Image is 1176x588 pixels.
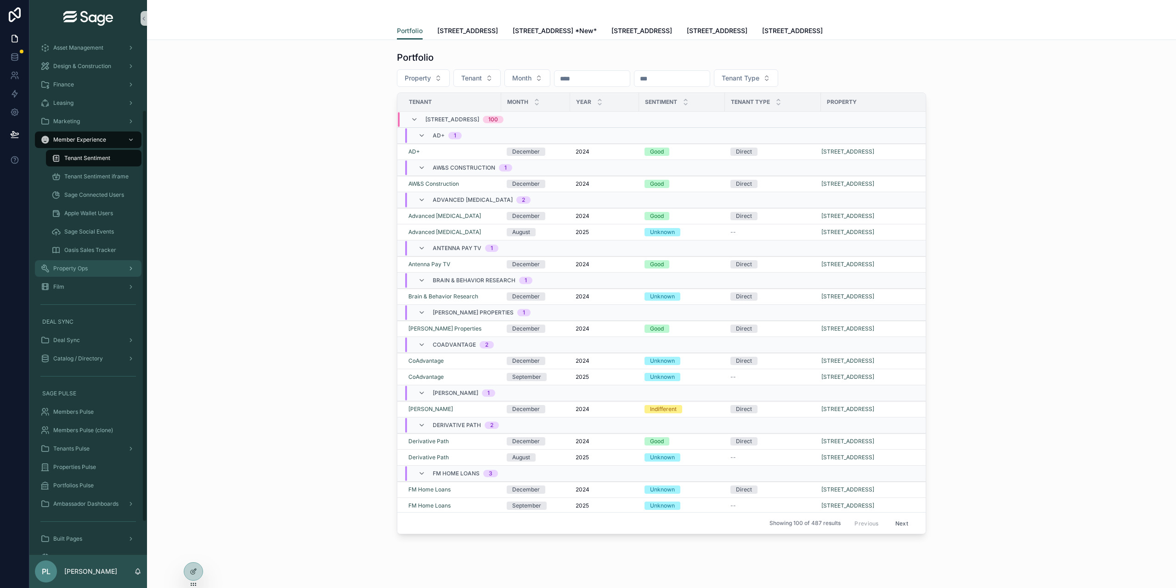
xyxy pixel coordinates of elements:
[408,454,449,461] a: Derivative Path
[454,132,456,139] div: 1
[408,212,496,220] a: Advanced [MEDICAL_DATA]
[408,228,496,236] a: Advanced [MEDICAL_DATA]
[408,325,481,332] a: [PERSON_NAME] Properties
[821,180,916,188] a: [STREET_ADDRESS]
[736,405,752,413] div: Direct
[507,437,565,445] a: December
[507,325,565,333] a: December
[512,502,541,510] div: September
[576,180,633,188] a: 2024
[408,212,481,220] a: Advanced [MEDICAL_DATA]
[408,148,420,155] a: AD+
[42,318,73,325] span: DEAL SYNC
[821,438,874,445] span: [STREET_ADDRESS]
[576,293,589,300] span: 2024
[433,470,480,477] span: FM Home Loans
[645,325,719,333] a: Good
[408,454,496,461] a: Derivative Path
[507,180,565,188] a: December
[645,453,719,462] a: Unknown
[576,148,633,155] a: 2024
[53,535,82,542] span: Built Pages
[409,98,432,106] span: Tenant
[64,246,116,254] span: Oasis Sales Tracker
[408,180,496,188] a: AW&S Construction
[736,292,752,301] div: Direct
[821,228,916,236] a: [STREET_ADDRESS]
[512,260,540,268] div: December
[611,26,672,35] span: [STREET_ADDRESS]
[821,261,874,268] span: [STREET_ADDRESS]
[736,357,752,365] div: Direct
[576,212,589,220] span: 2024
[889,516,915,530] button: Next
[821,486,874,493] span: [STREET_ADDRESS]
[687,23,747,41] a: [STREET_ADDRESS]
[512,180,540,188] div: December
[53,355,103,362] span: Catalog / Directory
[821,261,916,268] a: [STREET_ADDRESS]
[611,23,672,41] a: [STREET_ADDRESS]
[35,279,141,295] a: Film
[408,502,496,509] a: FM Home Loans
[650,405,677,413] div: Indifferent
[507,373,565,381] a: September
[512,74,531,83] span: Month
[687,26,747,35] span: [STREET_ADDRESS]
[408,373,444,381] a: CoAdvantage
[53,463,96,471] span: Properties Pulse
[821,357,916,365] a: [STREET_ADDRESS]
[53,427,113,434] span: Members Pulse (clone)
[35,131,141,148] a: Member Experience
[821,212,916,220] a: [STREET_ADDRESS]
[576,148,589,155] span: 2024
[408,180,459,188] span: AW&S Construction
[576,454,589,461] span: 2025
[650,260,664,268] div: Good
[821,486,916,493] a: [STREET_ADDRESS]
[762,26,823,35] span: [STREET_ADDRESS]
[645,148,719,156] a: Good
[512,148,540,156] div: December
[821,454,874,461] span: [STREET_ADDRESS]
[507,357,565,365] a: December
[730,437,815,445] a: Direct
[405,74,431,83] span: Property
[821,148,916,155] a: [STREET_ADDRESS]
[408,405,453,413] a: [PERSON_NAME]
[821,325,874,332] a: [STREET_ADDRESS]
[512,405,540,413] div: December
[650,228,675,236] div: Unknown
[645,502,719,510] a: Unknown
[576,357,633,365] a: 2024
[507,292,565,301] a: December
[35,531,141,547] a: Built Pages
[53,63,111,70] span: Design & Construction
[507,212,565,220] a: December
[512,292,540,301] div: December
[64,191,124,199] span: Sage Connected Users
[35,440,141,457] a: Tenants Pulse
[408,438,449,445] span: Derivative Path
[408,228,481,236] span: Advanced [MEDICAL_DATA]
[730,454,815,461] a: --
[730,357,815,365] a: Direct
[433,132,445,139] span: AD+
[35,95,141,111] a: Leasing
[46,168,141,185] a: Tenant Sentiment iframe
[522,196,525,204] div: 2
[730,212,815,220] a: Direct
[408,486,451,493] span: FM Home Loans
[821,357,874,365] a: [STREET_ADDRESS]
[821,293,916,300] a: [STREET_ADDRESS]
[821,454,916,461] a: [STREET_ADDRESS]
[736,437,752,445] div: Direct
[650,212,664,220] div: Good
[730,454,736,461] span: --
[576,98,591,106] span: Year
[504,164,507,171] div: 1
[408,486,496,493] a: FM Home Loans
[64,228,114,235] span: Sage Social Events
